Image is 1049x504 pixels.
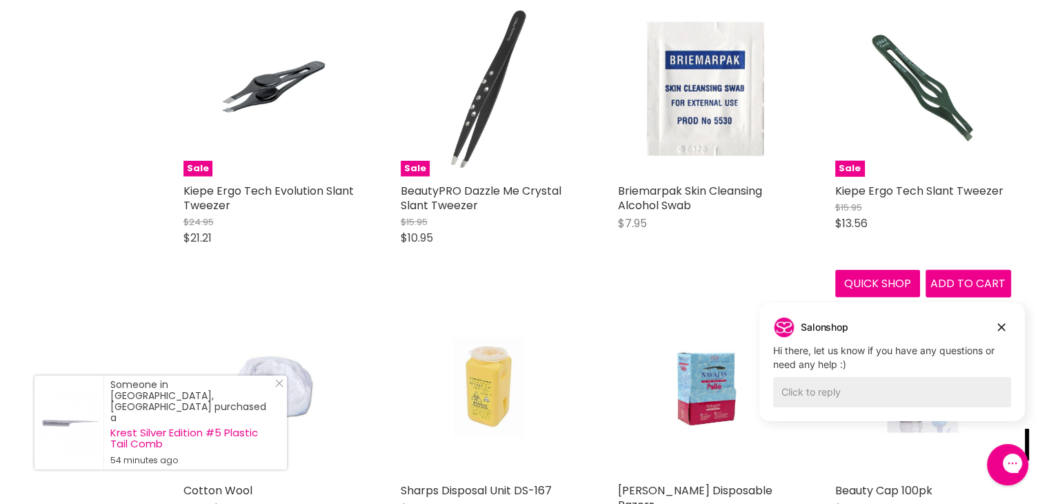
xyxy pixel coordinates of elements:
a: Beauty Cap 100pk [835,483,932,498]
span: $24.95 [183,215,214,229]
img: Kiepe Ergo Tech Evolution Slant Tweezer [212,1,330,177]
a: BeautyPRO Dazzle Me Crystal Slant Tweezer [401,183,561,213]
a: Pollie Disposable Razors [618,300,794,476]
img: Cotton Wool [212,300,329,476]
span: Sale [835,161,864,177]
span: $15.95 [835,201,862,214]
span: $10.95 [401,230,433,246]
img: Kiepe Ergo Tech Slant Tweezer [864,1,981,177]
span: Sale [183,161,212,177]
a: Kiepe Ergo Tech Evolution Slant Tweezer [183,183,354,213]
a: BeautyPRO Dazzle Me Crystal Slant TweezerSale [401,1,577,177]
a: Kiepe Ergo Tech Slant TweezerSale [835,1,1011,177]
iframe: Gorgias live chat messenger [980,439,1035,490]
iframe: Gorgias live chat campaigns [749,300,1035,442]
a: Kiepe Ergo Tech Evolution Slant TweezerSale [183,1,359,177]
a: Briemarpak Skin Cleansing Alcohol Swab [618,1,794,177]
button: Quick shop [835,270,921,298]
small: 54 minutes ago [110,455,273,466]
img: Sharps Disposal Unit DS-167 [430,300,546,476]
a: Sharps Disposal Unit DS-167 [401,483,552,498]
a: Krest Silver Edition #5 Plastic Tail Comb [110,427,273,449]
button: Add to cart [926,270,1011,298]
span: $21.21 [183,230,212,246]
span: $13.56 [835,215,868,231]
span: Sale [401,161,430,177]
a: Close Notification [270,379,283,393]
span: Add to cart [930,275,1006,291]
a: Kiepe Ergo Tech Slant Tweezer [835,183,1003,199]
a: Briemarpak Skin Cleansing Alcohol Swab [618,183,762,213]
img: Pollie Disposable Razors [647,300,763,476]
a: Cotton Wool [183,483,252,498]
a: Sharps Disposal Unit DS-167 [401,300,577,476]
img: BeautyPRO Dazzle Me Crystal Slant Tweezer [430,1,547,177]
span: $15.95 [401,215,428,229]
img: Briemarpak Skin Cleansing Alcohol Swab [647,1,764,177]
span: $7.95 [618,215,647,231]
a: Cotton Wool [183,300,359,476]
svg: Close Icon [275,379,283,387]
div: Someone in [GEOGRAPHIC_DATA], [GEOGRAPHIC_DATA] purchased a [110,379,273,466]
a: Visit product page [34,376,103,469]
